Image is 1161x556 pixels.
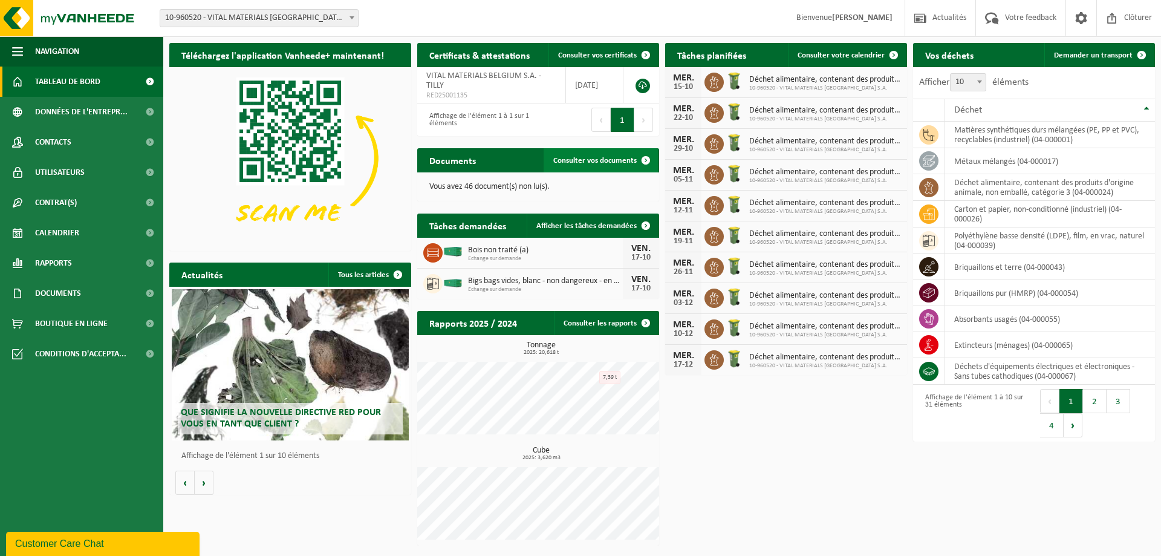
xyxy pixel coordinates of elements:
span: Déchet alimentaire, contenant des produits d'origine animale, non emballé, catég... [749,106,901,116]
span: Consulter vos documents [553,157,637,165]
span: Contrat(s) [35,188,77,218]
div: MER. [671,104,695,114]
span: RED25001135 [426,91,556,100]
img: WB-0140-HPE-GN-50 [724,194,744,215]
button: 1 [611,108,634,132]
td: métaux mélangés (04-000017) [945,148,1155,174]
strong: [PERSON_NAME] [832,13,893,22]
a: Consulter les rapports [554,311,658,335]
div: MER. [671,320,695,330]
h3: Cube [423,446,659,461]
h2: Documents [417,148,488,172]
div: VEN. [629,244,653,253]
div: Affichage de l'élément 1 à 1 sur 1 éléments [423,106,532,133]
span: 10-960520 - VITAL MATERIALS [GEOGRAPHIC_DATA] S.A. [749,332,901,339]
td: [DATE] [566,67,623,103]
span: Déchet alimentaire, contenant des produits d'origine animale, non emballé, catég... [749,260,901,270]
img: WB-0140-HPE-GN-50 [724,102,744,122]
span: Consulter votre calendrier [798,51,885,59]
span: Contacts [35,127,71,157]
div: MER. [671,73,695,83]
span: Données de l'entrepr... [35,97,128,127]
span: Echange sur demande [468,286,623,293]
span: Que signifie la nouvelle directive RED pour vous en tant que client ? [181,408,381,429]
span: Documents [35,278,81,309]
a: Tous les articles [328,263,410,287]
span: Navigation [35,36,79,67]
span: Déchet alimentaire, contenant des produits d'origine animale, non emballé, catég... [749,75,901,85]
span: Déchet alimentaire, contenant des produits d'origine animale, non emballé, catég... [749,198,901,208]
div: MER. [671,351,695,361]
p: Vous avez 46 document(s) non lu(s). [429,183,647,191]
span: 10-960520 - VITAL MATERIALS [GEOGRAPHIC_DATA] S.A. [749,270,901,277]
span: Echange sur demande [468,255,623,263]
span: 10 [950,73,986,91]
button: Previous [591,108,611,132]
span: Déchet alimentaire, contenant des produits d'origine animale, non emballé, catég... [749,353,901,362]
div: 17-10 [629,284,653,293]
span: Consulter vos certificats [558,51,637,59]
span: 2025: 20,618 t [423,350,659,356]
td: extincteurs (ménages) (04-000065) [945,332,1155,358]
div: Affichage de l'élément 1 à 10 sur 31 éléments [919,388,1028,439]
label: Afficher éléments [919,77,1029,87]
span: 2025: 3,620 m3 [423,455,659,461]
button: 3 [1107,389,1130,413]
div: VEN. [629,275,653,284]
img: Download de VHEPlus App [169,67,411,249]
h2: Tâches demandées [417,214,518,237]
span: Conditions d'accepta... [35,339,126,369]
span: Afficher les tâches demandées [536,222,637,230]
div: MER. [671,135,695,145]
img: WB-0140-HPE-GN-50 [724,256,744,276]
div: MER. [671,197,695,206]
span: Déchet [954,105,982,115]
img: HK-XC-40-GN-00 [443,246,463,257]
h2: Rapports 2025 / 2024 [417,311,529,335]
button: 1 [1059,389,1083,413]
span: VITAL MATERIALS BELGIUM S.A. - TILLY [426,71,541,90]
span: Déchet alimentaire, contenant des produits d'origine animale, non emballé, catég... [749,291,901,301]
div: 17-12 [671,361,695,369]
td: briquaillons pur (HMRP) (04-000054) [945,280,1155,306]
a: Consulter vos documents [544,148,658,172]
div: MER. [671,258,695,268]
td: polyéthylène basse densité (LDPE), film, en vrac, naturel (04-000039) [945,227,1155,254]
button: Previous [1040,389,1059,413]
td: matières synthétiques durs mélangées (PE, PP et PVC), recyclables (industriel) (04-000001) [945,122,1155,148]
h2: Vos déchets [913,43,986,67]
div: MER. [671,289,695,299]
button: 2 [1083,389,1107,413]
div: 15-10 [671,83,695,91]
span: 10-960520 - VITAL MATERIALS BELGIUM S.A. - TILLY [160,10,358,27]
h2: Tâches planifiées [665,43,758,67]
span: 10-960520 - VITAL MATERIALS [GEOGRAPHIC_DATA] S.A. [749,208,901,215]
div: 22-10 [671,114,695,122]
div: 26-11 [671,268,695,276]
img: WB-0140-HPE-GN-50 [724,225,744,246]
img: WB-0140-HPE-GN-50 [724,163,744,184]
button: Volgende [195,471,213,495]
td: absorbants usagés (04-000055) [945,306,1155,332]
a: Afficher les tâches demandées [527,214,658,238]
td: déchet alimentaire, contenant des produits d'origine animale, non emballé, catégorie 3 (04-000024) [945,174,1155,201]
button: 4 [1040,413,1064,437]
td: briquaillons et terre (04-000043) [945,254,1155,280]
span: 10-960520 - VITAL MATERIALS [GEOGRAPHIC_DATA] S.A. [749,301,901,308]
span: Rapports [35,248,72,278]
h2: Certificats & attestations [417,43,542,67]
span: 10-960520 - VITAL MATERIALS [GEOGRAPHIC_DATA] S.A. [749,177,901,185]
span: Calendrier [35,218,79,248]
div: 10-12 [671,330,695,338]
div: 19-11 [671,237,695,246]
span: Boutique en ligne [35,309,108,339]
h3: Tonnage [423,341,659,356]
div: 17-10 [629,253,653,262]
td: déchets d'équipements électriques et électroniques - Sans tubes cathodiques (04-000067) [945,358,1155,385]
img: WB-0140-HPE-GN-50 [724,71,744,91]
div: 7,39 t [599,371,620,384]
span: Tableau de bord [35,67,100,97]
div: 12-11 [671,206,695,215]
p: Affichage de l'élément 1 sur 10 éléments [181,452,405,460]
